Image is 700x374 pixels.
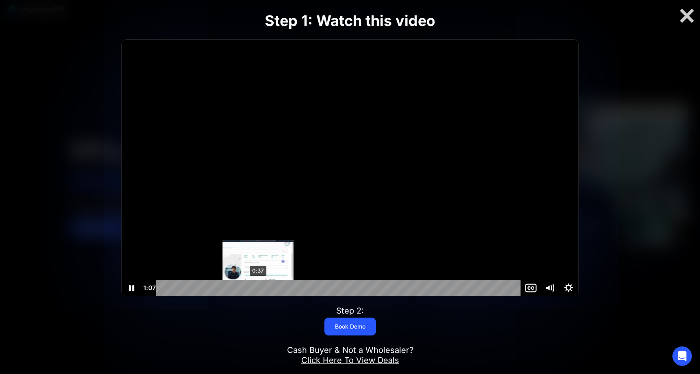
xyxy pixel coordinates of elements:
[301,355,399,365] a: Click Here To View Deals
[540,280,559,296] button: Mute
[122,280,141,296] button: Pause
[163,280,516,296] div: Playbar
[265,12,435,30] strong: Step 1: Watch this video
[559,280,578,296] button: Show settings menu
[324,318,376,335] a: Book Demo
[672,346,692,366] div: Open Intercom Messenger
[521,280,540,296] button: Show captions menu
[336,306,364,316] div: Step 2:
[287,345,413,365] div: Cash Buyer & Not a Wholesaler?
